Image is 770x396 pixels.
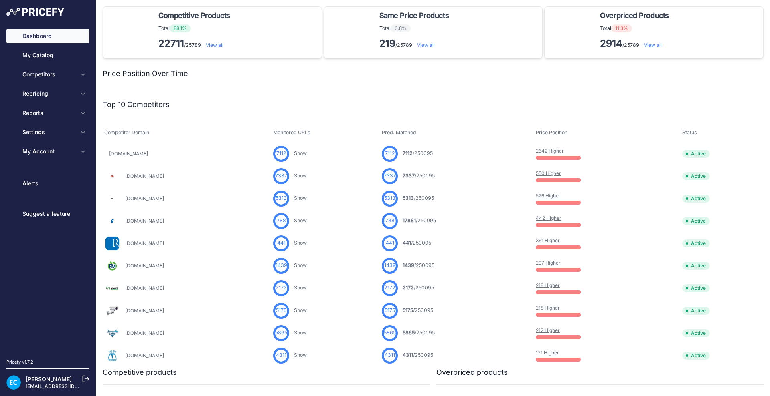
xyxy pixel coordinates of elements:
a: Show [294,352,307,358]
strong: 219 [379,38,395,49]
span: 17881 [275,217,288,225]
a: My Catalog [6,48,89,62]
span: Competitive Products [158,10,230,21]
span: Active [682,217,710,225]
a: Show [294,150,307,156]
a: Show [294,173,307,179]
span: 7337 [384,172,396,180]
button: Repricing [6,86,89,101]
a: 5313/250095 [403,195,434,201]
a: 212 Higher [536,327,560,333]
span: Active [682,352,710,360]
span: 7337 [403,173,415,179]
a: [EMAIL_ADDRESS][DOMAIN_NAME] [26,383,109,389]
span: Repricing [22,90,75,98]
span: Active [682,307,710,315]
span: 11.3% [611,24,632,32]
nav: Sidebar [6,29,89,349]
strong: 2914 [600,38,622,49]
span: 5175 [385,307,395,314]
span: 5313 [403,195,414,201]
span: Settings [22,128,75,136]
span: 17881 [403,217,416,223]
span: 5313 [276,195,287,202]
a: 171 Higher [536,350,559,356]
a: 218 Higher [536,282,560,288]
span: 2172 [403,285,414,291]
span: 441 [386,239,394,247]
span: Monitored URLs [273,129,310,135]
a: Show [294,217,307,223]
span: 4311 [385,352,395,359]
a: Show [294,240,307,246]
a: View all [417,42,435,48]
span: 1439 [403,262,414,268]
h2: Top 10 Competitors [103,99,170,110]
a: 550 Higher [536,170,561,176]
p: /25789 [379,37,452,50]
a: 218 Higher [536,305,560,311]
span: 1439 [384,262,396,269]
span: 5175 [403,307,413,313]
span: Active [682,329,710,337]
a: 5175/250095 [403,307,433,313]
span: 5865 [403,330,415,336]
a: [DOMAIN_NAME] [125,173,164,179]
h2: Competitive products [103,367,177,378]
span: 17881 [383,217,397,225]
span: Prod. Matched [382,129,416,135]
strong: 22711 [158,38,184,49]
span: Active [682,262,710,270]
a: 7112/250095 [403,150,433,156]
h2: Price Position Over Time [103,68,188,79]
span: Overpriced Products [600,10,669,21]
a: 17881/250095 [403,217,436,223]
span: 441 [403,240,411,246]
span: Competitors [22,70,75,78]
span: 7337 [275,172,287,180]
div: Pricefy v1.7.2 [6,359,33,366]
span: 4311 [276,352,286,359]
img: Pricefy Logo [6,8,64,16]
button: Reports [6,106,89,120]
span: Active [682,172,710,180]
span: Active [682,195,710,203]
a: 441/250095 [403,240,431,246]
a: [DOMAIN_NAME] [125,330,164,336]
span: Active [682,150,710,158]
a: 7337/250095 [403,173,435,179]
button: Settings [6,125,89,139]
span: 5865 [275,329,287,337]
a: 297 Higher [536,260,561,266]
button: Competitors [6,67,89,82]
a: Dashboard [6,29,89,43]
a: [PERSON_NAME] [26,376,72,382]
span: Active [682,239,710,247]
span: 0.8% [391,24,411,32]
span: Active [682,284,710,292]
p: Total [158,24,233,32]
a: [DOMAIN_NAME] [125,263,164,269]
span: 2172 [384,284,395,292]
a: [DOMAIN_NAME] [125,308,164,314]
a: View all [644,42,662,48]
a: Show [294,285,307,291]
a: Show [294,195,307,201]
span: 5313 [384,195,395,202]
span: 4311 [403,352,413,358]
span: 7112 [385,150,395,157]
a: 4311/250095 [403,352,433,358]
span: Same Price Products [379,10,449,21]
a: 2172/250095 [403,285,434,291]
a: View all [206,42,223,48]
a: [DOMAIN_NAME] [125,218,164,224]
a: [DOMAIN_NAME] [125,240,164,246]
a: 1439/250095 [403,262,434,268]
span: 5175 [276,307,286,314]
a: Alerts [6,176,89,191]
a: [DOMAIN_NAME] [125,352,164,358]
a: 5865/250095 [403,330,435,336]
a: 361 Higher [536,237,560,243]
span: Reports [22,109,75,117]
a: Show [294,330,307,336]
